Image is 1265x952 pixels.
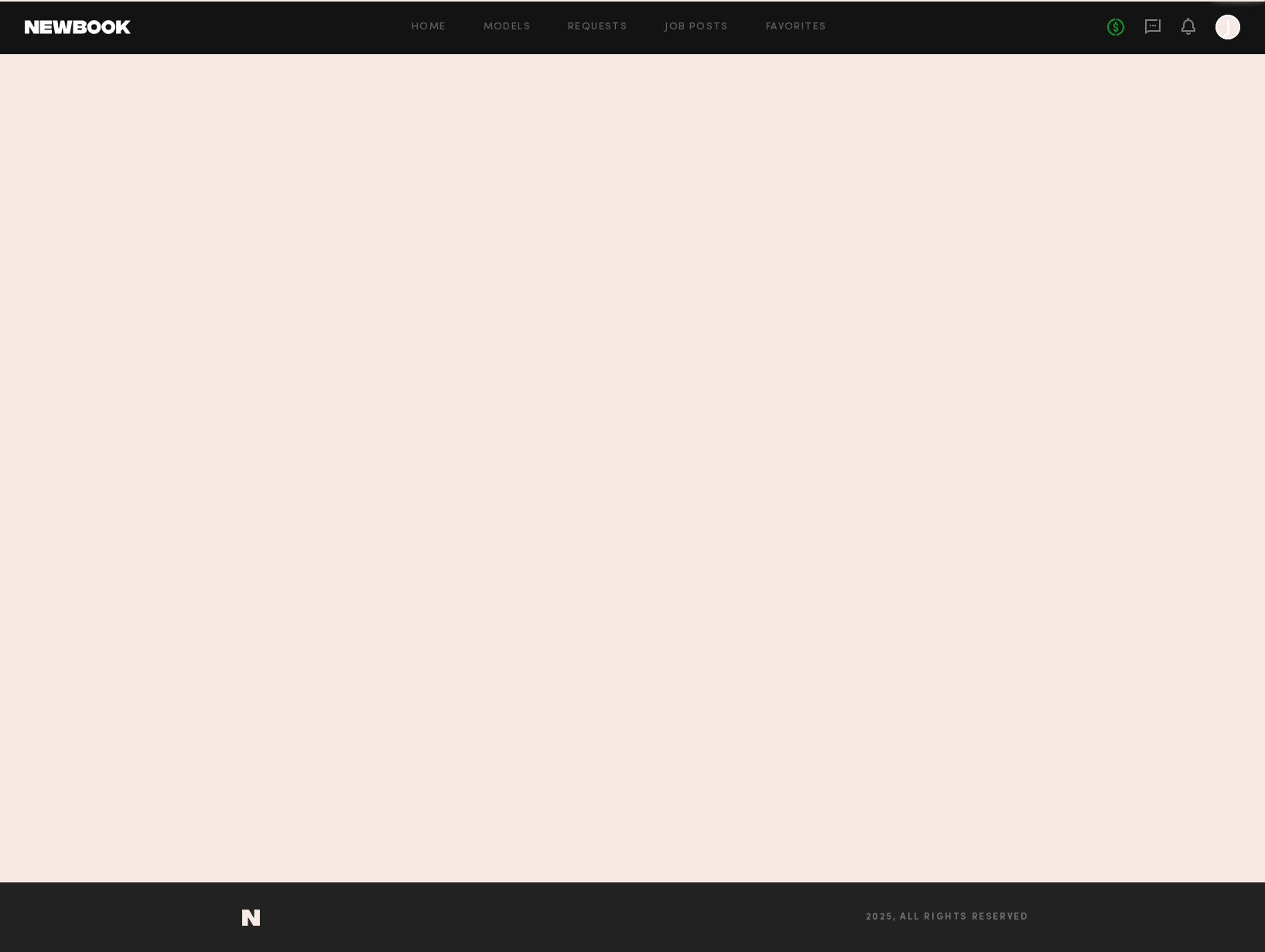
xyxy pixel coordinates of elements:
[1215,15,1240,39] a: J
[568,22,627,32] a: Requests
[665,22,729,32] a: Job Posts
[412,22,446,32] a: Home
[866,913,1029,923] span: 2025, all rights reserved
[484,22,531,32] a: Models
[766,22,827,32] a: Favorites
